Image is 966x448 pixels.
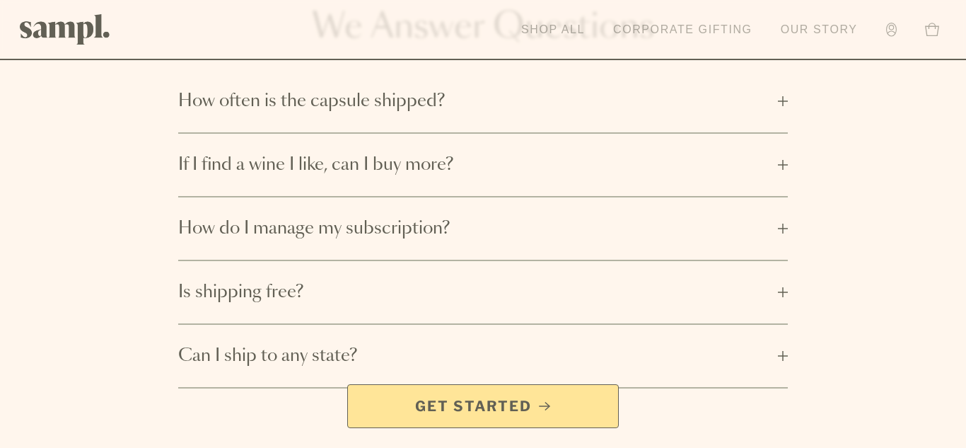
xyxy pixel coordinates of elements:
[178,217,770,240] span: How do I manage my subscription?
[178,261,788,323] button: Is shipping free?
[774,14,865,45] a: Our Story
[178,197,788,260] button: How do I manage my subscription?
[178,325,788,387] button: Can I ship to any state?
[606,14,760,45] a: Corporate Gifting
[20,14,110,45] img: Sampl logo
[178,154,770,176] span: If I find a wine I like, can I buy more?
[178,90,770,113] span: How often is the capsule shipped?
[178,281,770,304] span: Is shipping free?
[415,396,532,416] span: Get Started
[178,345,770,367] span: Can I ship to any state?
[347,384,619,428] a: Get Started
[178,70,788,132] button: How often is the capsule shipped?
[514,14,592,45] a: Shop All
[178,134,788,196] button: If I find a wine I like, can I buy more?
